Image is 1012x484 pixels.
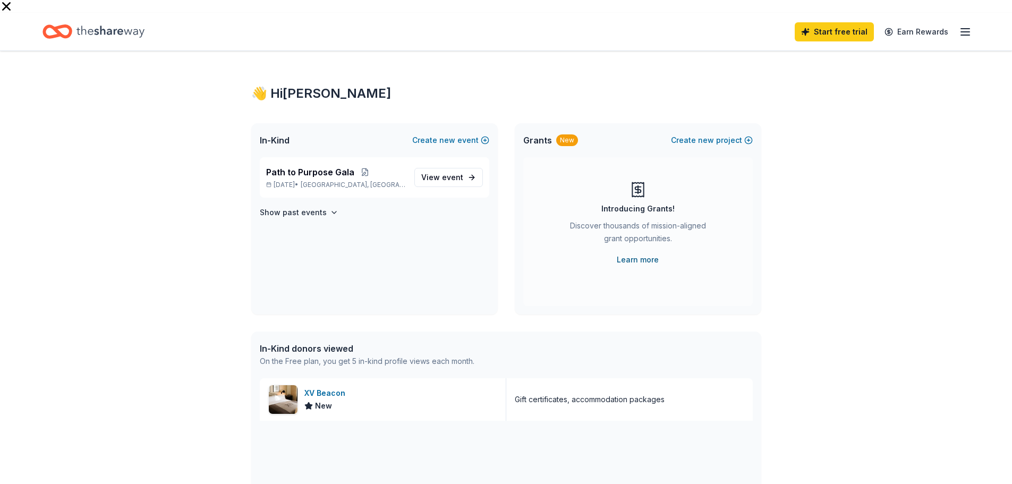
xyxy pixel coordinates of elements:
div: XV Beacon [304,387,350,400]
p: [DATE] • [266,181,406,189]
div: 👋 Hi [PERSON_NAME] [251,85,761,102]
div: Introducing Grants! [601,202,675,215]
span: New [315,400,332,412]
span: new [439,134,455,147]
div: In-Kind donors viewed [260,342,474,355]
a: View event [414,168,483,187]
span: Grants [523,134,552,147]
button: Createnewevent [412,134,489,147]
div: New [556,134,578,146]
span: event [442,173,463,182]
a: Home [42,19,144,44]
button: Createnewproject [671,134,753,147]
img: Image for XV Beacon [269,385,297,414]
a: Earn Rewards [878,22,955,41]
span: new [698,134,714,147]
div: Gift certificates, accommodation packages [515,393,665,406]
span: [GEOGRAPHIC_DATA], [GEOGRAPHIC_DATA] [301,181,405,189]
span: View [421,171,463,184]
span: Path to Purpose Gala [266,166,354,179]
a: Start free trial [795,22,874,41]
div: Discover thousands of mission-aligned grant opportunities. [566,219,710,249]
div: On the Free plan, you get 5 in-kind profile views each month. [260,355,474,368]
h4: Show past events [260,206,327,219]
button: Show past events [260,206,338,219]
a: Learn more [617,253,659,266]
span: In-Kind [260,134,290,147]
